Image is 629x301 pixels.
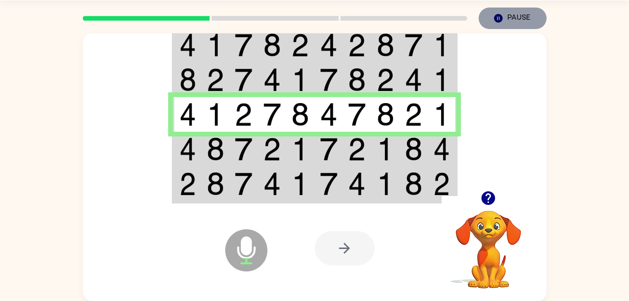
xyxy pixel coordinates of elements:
img: 4 [263,172,281,196]
img: 4 [348,172,366,196]
img: 7 [405,33,422,57]
img: 8 [263,33,281,57]
img: 1 [291,172,309,196]
img: 7 [320,172,338,196]
img: 2 [433,172,450,196]
img: 1 [207,33,224,57]
img: 7 [263,103,281,126]
img: 7 [235,68,252,91]
img: 4 [433,137,450,161]
img: 2 [348,137,366,161]
img: 4 [179,103,196,126]
img: 7 [235,172,252,196]
img: 1 [377,137,394,161]
img: 4 [263,68,281,91]
img: 7 [320,68,338,91]
img: 2 [235,103,252,126]
img: 1 [433,33,450,57]
img: 8 [405,172,422,196]
img: 7 [320,137,338,161]
img: 2 [207,68,224,91]
img: 4 [179,137,196,161]
img: 8 [291,103,309,126]
img: 1 [207,103,224,126]
img: 1 [377,172,394,196]
img: 8 [207,137,224,161]
img: 4 [405,68,422,91]
video: Your browser must support playing .mp4 files to use Literably. Please try using another browser. [442,196,535,290]
img: 2 [377,68,394,91]
img: 1 [433,68,450,91]
img: 1 [433,103,450,126]
img: 1 [291,137,309,161]
img: 2 [291,33,309,57]
img: 1 [291,68,309,91]
button: Pause [479,8,547,29]
img: 8 [405,137,422,161]
img: 2 [263,137,281,161]
img: 7 [235,33,252,57]
img: 4 [179,33,196,57]
img: 8 [377,33,394,57]
img: 7 [348,103,366,126]
img: 8 [348,68,366,91]
img: 8 [377,103,394,126]
img: 4 [320,33,338,57]
img: 2 [405,103,422,126]
img: 8 [207,172,224,196]
img: 8 [179,68,196,91]
img: 4 [320,103,338,126]
img: 2 [348,33,366,57]
img: 2 [179,172,196,196]
img: 7 [235,137,252,161]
